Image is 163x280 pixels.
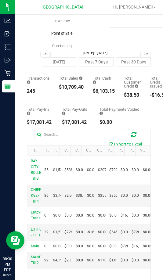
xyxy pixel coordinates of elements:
[143,193,152,199] span: $0.00
[121,193,130,199] span: $0.00
[43,31,81,36] span: Point of Sale
[109,229,123,235] span: $545.00
[118,148,132,153] a: Pay Ins
[5,31,11,37] inline-svg: Inbound
[31,244,39,248] span: Main
[62,107,90,115] div: Total Pay-Outs
[76,167,85,173] span: $0.00
[64,213,74,218] span: $0.00
[3,273,12,277] p: 08/25
[98,257,112,263] span: $170.00
[27,89,50,94] div: 245
[105,139,146,149] button: Export to Excel
[64,243,74,249] span: $0.00
[132,213,141,218] span: $0.00
[5,83,11,89] inline-svg: Reports
[93,76,115,84] div: Total Cash
[27,76,50,84] div: Transactions
[27,107,53,115] div: Total Pay-Ins
[132,167,141,173] span: $0.00
[32,148,38,153] a: Till
[100,107,142,115] div: Total Payments Voided
[5,57,11,63] inline-svg: Outbound
[124,93,141,98] div: $38.50
[76,257,85,263] span: $0.00
[53,257,70,263] span: $4,157.60
[143,167,152,173] span: $0.00
[100,120,142,125] div: $0.00
[109,167,123,173] span: $790.00
[5,18,11,24] inline-svg: Analytics
[42,5,83,10] span: [GEOGRAPHIC_DATA]
[31,159,43,181] span: BAY-CITY-ROLLER Till 3
[109,213,119,218] span: $0.00
[64,193,81,199] span: $2,500.00
[44,243,46,249] span: 0
[129,148,146,153] a: Pay Outs
[53,167,70,173] span: $1,536.10
[143,229,152,235] span: $0.00
[132,257,141,263] span: $0.00
[31,188,42,203] span: CHIEF-KEEF Till 4
[135,84,138,88] i: Sum of all successful, non-voided payment transaction amounts using account credit as the payment...
[53,213,63,218] span: $0.00
[143,213,152,218] span: $0.00
[34,130,126,139] input: Search...
[53,229,70,235] span: $1,271.95
[132,229,145,235] span: $726.95
[44,43,80,49] span: Purchasing
[124,76,141,88] div: Total Customer Credit
[121,229,130,235] span: $0.00
[76,193,87,199] span: $38.50
[59,85,84,90] div: $10,709.40
[100,111,103,115] i: Sum of all voided payment transaction amounts (excluding tips and transaction fees) within the da...
[109,243,119,249] span: $0.00
[98,213,107,218] span: $0.00
[87,167,96,173] span: $0.00
[113,5,153,9] span: Hi, [PERSON_NAME]!
[41,48,49,57] span: select
[44,193,49,199] span: 86
[79,76,82,80] i: Sum of all successful, non-voided payment transaction amounts (excluding tips and transaction fee...
[31,255,49,265] span: MANITOBA Till 2
[143,257,152,263] span: $0.00
[64,229,78,235] span: $726.95
[108,148,151,153] a: Point of Banking (POB)
[15,40,110,52] a: Purchasing
[5,44,11,50] inline-svg: Inventory
[44,167,49,173] span: 35
[87,257,96,263] span: $0.00
[44,229,49,235] span: 32
[53,243,63,249] span: $0.00
[76,213,85,218] span: $0.00
[62,111,65,115] i: Sum of all cash pay-outs removed from tills within the date range.
[44,257,49,263] span: 92
[64,148,74,153] a: Cash
[93,89,115,94] div: $6,103.15
[97,148,111,153] a: CanPay
[64,257,81,263] span: $2,337.60
[5,70,11,76] inline-svg: Retail
[45,148,66,153] a: TXN Count
[142,48,150,57] span: select
[117,57,151,66] button: Past 30 Days
[86,148,111,153] a: Credit Issued
[143,243,152,249] span: $0.00
[132,243,150,249] span: $16,354.47
[54,148,76,153] a: Total Sales
[109,257,126,263] span: $1,650.00
[87,243,96,249] span: $0.00
[3,256,12,273] p: 08:30 PM EDT
[121,257,130,263] span: $0.00
[109,193,123,199] span: $850.00
[6,231,24,249] iframe: Resource center
[42,57,76,66] button: [DATE]
[27,120,53,125] div: $17,081.42
[64,167,78,173] span: $538.60
[98,229,107,235] span: $0.00
[31,227,45,237] span: LITHIUM - Till 1
[98,243,107,249] span: $0.00
[132,193,141,199] span: $0.00
[76,243,85,249] span: $0.00
[44,213,46,218] span: 0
